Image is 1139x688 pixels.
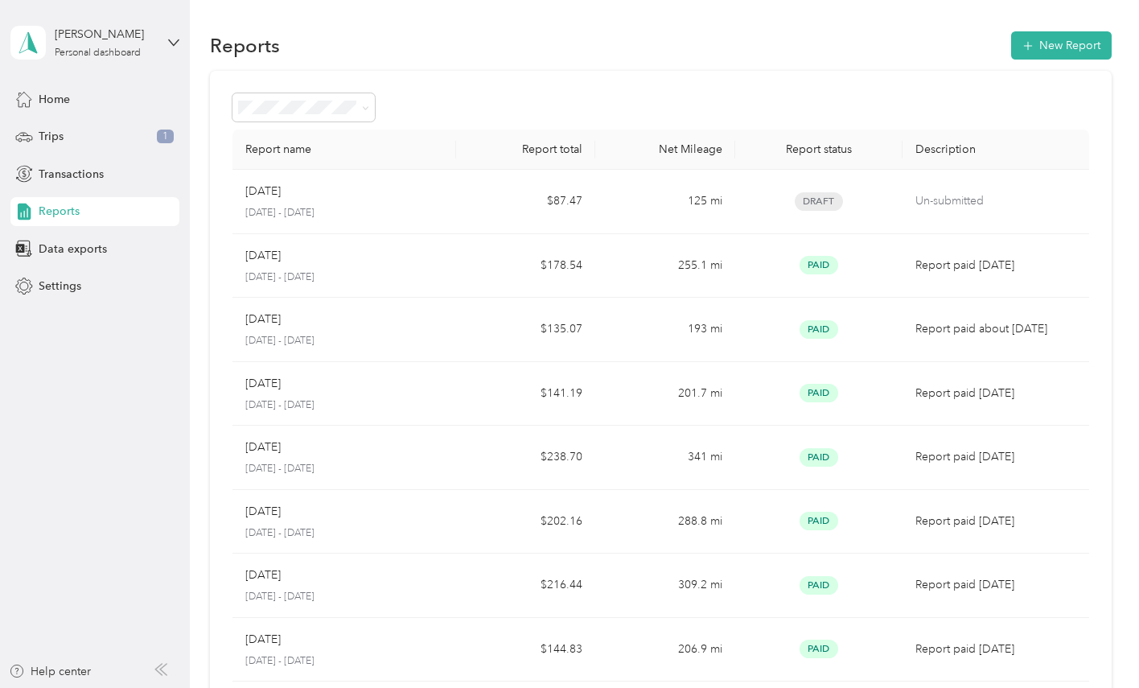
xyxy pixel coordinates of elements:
[245,206,443,220] p: [DATE] - [DATE]
[456,490,596,554] td: $202.16
[245,462,443,476] p: [DATE] - [DATE]
[245,398,443,413] p: [DATE] - [DATE]
[245,654,443,669] p: [DATE] - [DATE]
[595,298,735,362] td: 193 mi
[1049,598,1139,688] iframe: Everlance-gr Chat Button Frame
[39,278,81,295] span: Settings
[456,298,596,362] td: $135.07
[800,576,838,595] span: Paid
[210,37,280,54] h1: Reports
[456,170,596,234] td: $87.47
[915,576,1075,594] p: Report paid [DATE]
[245,334,443,348] p: [DATE] - [DATE]
[39,166,104,183] span: Transactions
[232,130,456,170] th: Report name
[595,170,735,234] td: 125 mi
[795,192,843,211] span: Draft
[245,311,281,328] p: [DATE]
[915,257,1075,274] p: Report paid [DATE]
[595,234,735,299] td: 255.1 mi
[1011,31,1112,60] button: New Report
[903,130,1088,170] th: Description
[915,320,1075,338] p: Report paid about [DATE]
[245,270,443,285] p: [DATE] - [DATE]
[39,241,107,257] span: Data exports
[748,142,890,156] div: Report status
[9,663,91,680] button: Help center
[595,130,735,170] th: Net Mileage
[245,439,281,456] p: [DATE]
[800,384,838,402] span: Paid
[456,618,596,682] td: $144.83
[915,448,1075,466] p: Report paid [DATE]
[595,426,735,490] td: 341 mi
[39,203,80,220] span: Reports
[245,590,443,604] p: [DATE] - [DATE]
[245,375,281,393] p: [DATE]
[245,566,281,584] p: [DATE]
[915,641,1075,658] p: Report paid [DATE]
[55,26,155,43] div: [PERSON_NAME]
[595,362,735,426] td: 201.7 mi
[245,247,281,265] p: [DATE]
[915,513,1075,530] p: Report paid [DATE]
[157,130,174,144] span: 1
[39,128,64,145] span: Trips
[456,426,596,490] td: $238.70
[800,512,838,530] span: Paid
[39,91,70,108] span: Home
[456,554,596,618] td: $216.44
[245,503,281,521] p: [DATE]
[456,234,596,299] td: $178.54
[55,48,141,58] div: Personal dashboard
[595,490,735,554] td: 288.8 mi
[595,618,735,682] td: 206.9 mi
[800,640,838,658] span: Paid
[595,554,735,618] td: 309.2 mi
[245,631,281,649] p: [DATE]
[915,192,1075,210] p: Un-submitted
[245,526,443,541] p: [DATE] - [DATE]
[245,183,281,200] p: [DATE]
[800,320,838,339] span: Paid
[800,448,838,467] span: Paid
[800,256,838,274] span: Paid
[915,385,1075,402] p: Report paid [DATE]
[456,130,596,170] th: Report total
[456,362,596,426] td: $141.19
